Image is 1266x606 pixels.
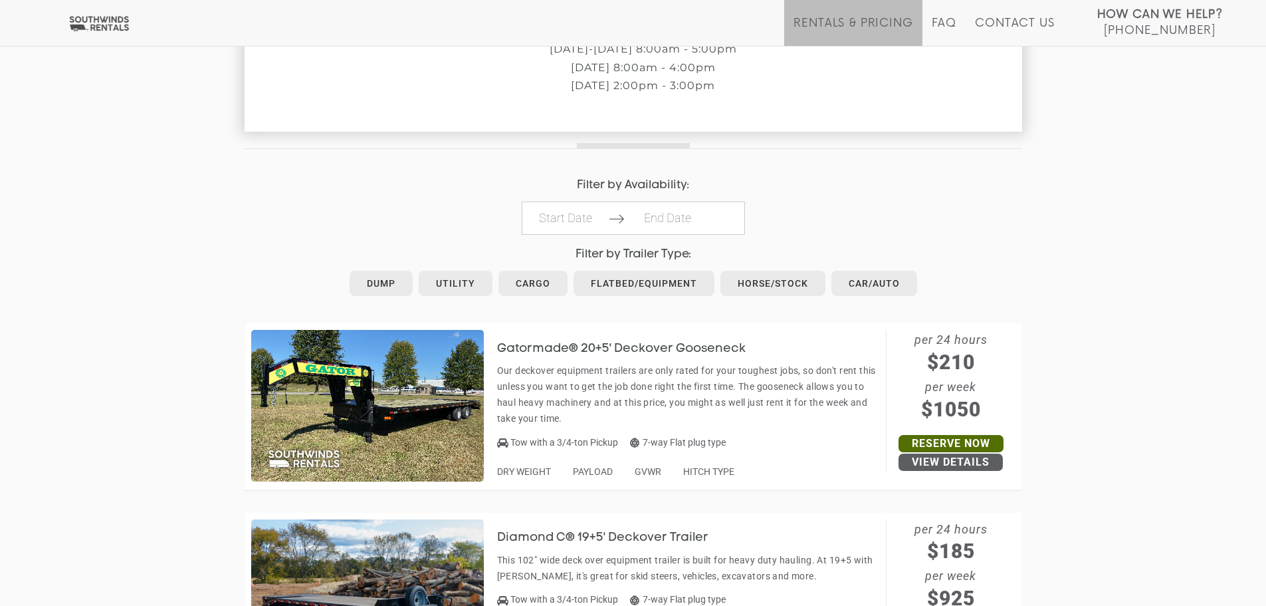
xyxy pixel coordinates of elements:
[510,437,618,448] span: Tow with a 3/4-ton Pickup
[497,343,766,353] a: Gatormade® 20+5' Deckover Gooseneck
[245,248,1022,261] h4: Filter by Trailer Type:
[497,532,728,543] a: Diamond C® 19+5' Deckover Trailer
[635,466,661,477] span: GVWR
[793,17,912,46] a: Rentals & Pricing
[975,17,1054,46] a: Contact Us
[497,363,879,426] p: Our deckover equipment trailers are only rated for your toughest jobs, so don't rent this unless ...
[1104,24,1215,37] span: [PHONE_NUMBER]
[573,466,613,477] span: PAYLOAD
[510,594,618,605] span: Tow with a 3/4-ton Pickup
[350,271,413,296] a: Dump
[1097,8,1223,21] strong: How Can We Help?
[831,271,917,296] a: Car/Auto
[887,330,1015,424] span: per 24 hours per week
[932,17,957,46] a: FAQ
[251,330,484,482] img: SW012 - Gatormade 20+5' Deckover Gooseneck
[898,454,1003,471] a: View Details
[245,62,1042,74] p: [DATE] 8:00am - 4:00pm
[497,343,766,356] h3: Gatormade® 20+5' Deckover Gooseneck
[497,552,879,584] p: This 102" wide deck over equipment trailer is built for heavy duty hauling. At 19+5 with [PERSON_...
[887,536,1015,566] span: $185
[245,179,1022,192] h4: Filter by Availability:
[898,435,1003,452] a: Reserve Now
[683,466,734,477] span: HITCH TYPE
[887,347,1015,377] span: $210
[720,271,825,296] a: Horse/Stock
[1097,7,1223,36] a: How Can We Help? [PHONE_NUMBER]
[245,80,1042,92] p: [DATE] 2:00pm - 3:00pm
[630,594,726,605] span: 7-way Flat plug type
[497,466,551,477] span: DRY WEIGHT
[497,531,728,545] h3: Diamond C® 19+5' Deckover Trailer
[574,271,714,296] a: Flatbed/Equipment
[630,437,726,448] span: 7-way Flat plug type
[419,271,492,296] a: Utility
[498,271,568,296] a: Cargo
[66,15,132,32] img: Southwinds Rentals Logo
[887,394,1015,424] span: $1050
[245,43,1042,55] p: [DATE]-[DATE] 8:00am - 5:00pm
